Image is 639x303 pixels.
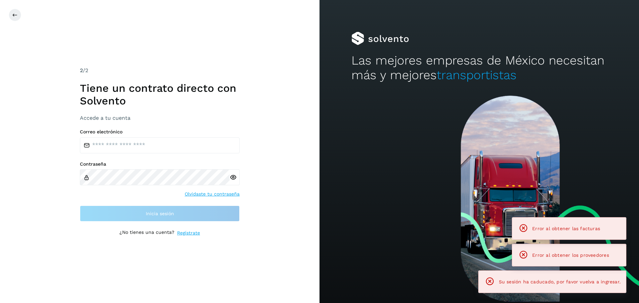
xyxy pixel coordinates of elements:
span: transportistas [437,68,517,82]
span: Error al obtener las facturas [532,226,600,231]
span: Inicia sesión [146,211,174,216]
a: Olvidaste tu contraseña [185,191,240,198]
button: Inicia sesión [80,206,240,222]
h1: Tiene un contrato directo con Solvento [80,82,240,107]
h3: Accede a tu cuenta [80,115,240,121]
span: 2 [80,67,83,74]
p: ¿No tienes una cuenta? [119,229,174,236]
label: Correo electrónico [80,129,240,135]
a: Regístrate [177,229,200,236]
label: Contraseña [80,161,240,167]
span: Error al obtener los proveedores [532,252,609,258]
div: /2 [80,67,240,75]
h2: Las mejores empresas de México necesitan más y mejores [351,53,607,83]
span: Su sesión ha caducado, por favor vuelva a ingresar. [499,279,621,284]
